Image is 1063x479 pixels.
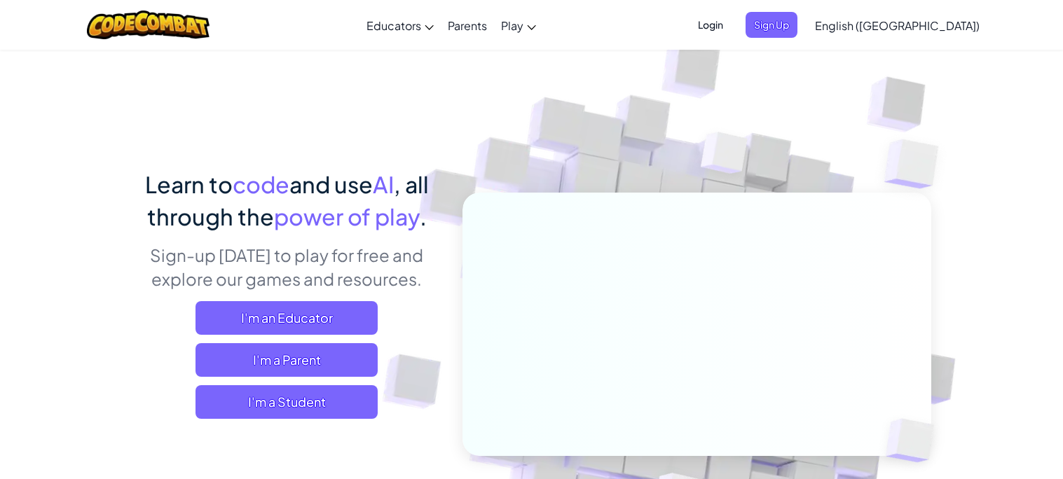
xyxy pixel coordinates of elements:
[674,104,775,209] img: Overlap cubes
[746,12,797,38] button: Sign Up
[501,18,523,33] span: Play
[233,170,289,198] span: code
[856,105,978,223] img: Overlap cubes
[274,202,420,230] span: power of play
[494,6,543,44] a: Play
[420,202,427,230] span: .
[196,343,378,377] a: I'm a Parent
[196,385,378,419] button: I'm a Student
[289,170,373,198] span: and use
[145,170,233,198] span: Learn to
[373,170,394,198] span: AI
[441,6,494,44] a: Parents
[690,12,732,38] button: Login
[815,18,980,33] span: English ([GEOGRAPHIC_DATA])
[808,6,987,44] a: English ([GEOGRAPHIC_DATA])
[359,6,441,44] a: Educators
[366,18,421,33] span: Educators
[132,243,441,291] p: Sign-up [DATE] to play for free and explore our games and resources.
[87,11,210,39] img: CodeCombat logo
[196,301,378,335] a: I'm an Educator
